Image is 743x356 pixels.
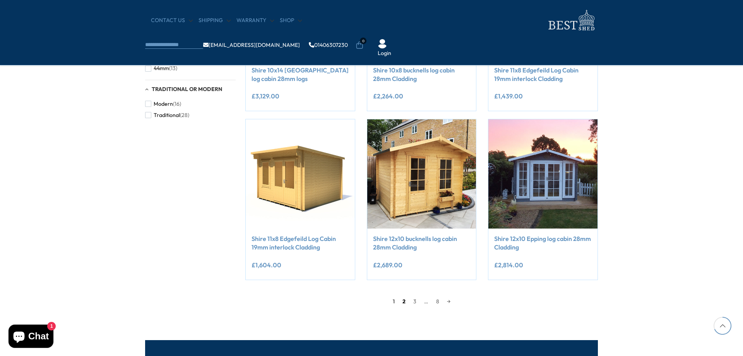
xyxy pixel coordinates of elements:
[378,50,391,57] a: Login
[488,119,597,229] img: Shire 12x10 Epping log cabin 28mm Cladding - Best Shed
[432,296,443,307] a: 8
[252,66,349,83] a: Shire 10x14 [GEOGRAPHIC_DATA] log cabin 28mm logs
[6,325,56,350] inbox-online-store-chat: Shopify online store chat
[378,39,387,48] img: User Icon
[356,41,363,49] a: 0
[399,296,409,307] a: 2
[236,17,274,24] a: Warranty
[409,296,420,307] a: 3
[154,65,169,72] span: 44mm
[173,101,181,107] span: (16)
[246,119,355,229] img: Shire 11x8 Edgefeild Log Cabin 19mm interlock Cladding - Best Shed
[373,234,471,252] a: Shire 12x10 bucknells log cabin 28mm Cladding
[151,17,193,24] a: CONTACT US
[199,17,231,24] a: Shipping
[280,17,302,24] a: Shop
[154,101,173,107] span: Modern
[252,262,281,268] ins: £1,604.00
[252,93,279,99] ins: £3,129.00
[373,66,471,83] a: Shire 10x8 bucknells log cabin 28mm Cladding
[252,234,349,252] a: Shire 11x8 Edgefeild Log Cabin 19mm interlock Cladding
[203,42,300,48] a: [EMAIL_ADDRESS][DOMAIN_NAME]
[494,234,592,252] a: Shire 12x10 Epping log cabin 28mm Cladding
[420,296,432,307] span: …
[443,296,454,307] a: →
[145,63,177,74] button: 44mm
[367,119,476,229] img: Shire 12x10 bucknells log cabin 28mm Cladding - Best Shed
[145,98,181,110] button: Modern
[180,112,189,119] span: (28)
[152,86,222,93] span: Traditional or Modern
[389,296,399,307] span: 1
[154,112,180,119] span: Traditional
[373,262,402,268] ins: £2,689.00
[373,93,403,99] ins: £2,264.00
[309,42,348,48] a: 01406307230
[494,262,523,268] ins: £2,814.00
[544,8,598,33] img: logo
[360,38,366,44] span: 0
[494,93,523,99] ins: £1,439.00
[145,110,189,121] button: Traditional
[169,65,177,72] span: (13)
[494,66,592,83] a: Shire 11x8 Edgefeild Log Cabin 19mm interlock Cladding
